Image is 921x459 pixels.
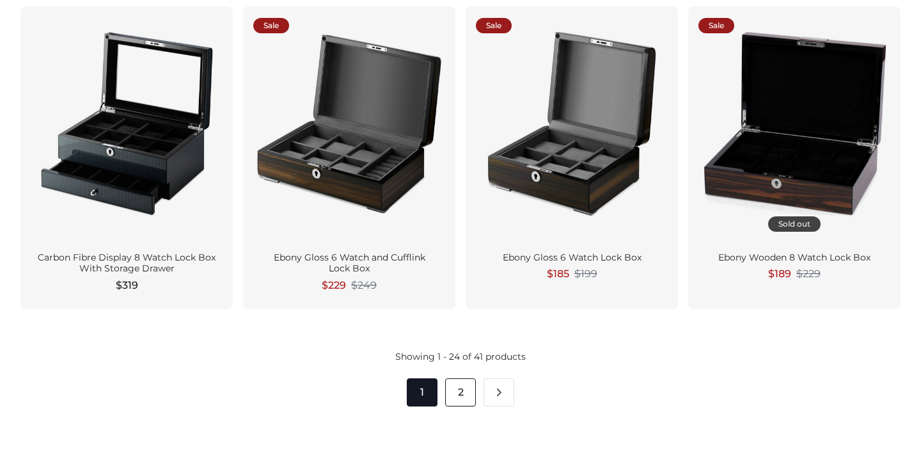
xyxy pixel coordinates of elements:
[574,268,597,280] span: $199
[243,6,455,309] a: Sale Ebony Gloss 6 Watch and Cufflink Lock Box $229 $249
[481,252,663,264] div: Ebony Gloss 6 Watch Lock Box
[253,18,289,33] div: Sale
[796,268,821,280] span: $229
[768,266,791,282] span: $189
[20,6,233,309] a: Carbon Fibre Display 8 Watch Lock Box With Storage Drawer $319
[322,278,346,293] span: $229
[20,350,901,363] div: Showing 1 - 24 of 41 products
[116,278,138,293] span: $319
[36,252,217,275] div: Carbon Fibre Display 8 Watch Lock Box With Storage Drawer
[466,6,678,309] a: Sale Ebony Gloss 6 Watch Lock Box $185 $199
[407,378,437,407] span: 1
[547,266,569,282] span: $185
[688,6,901,309] a: Sale Sold out Ebony Wooden 8 Watch Lock Box $189 $229
[445,378,476,407] a: 2
[476,18,512,33] div: Sale
[351,279,377,292] span: $249
[704,252,885,264] div: Ebony Wooden 8 Watch Lock Box
[258,252,440,275] div: Ebony Gloss 6 Watch and Cufflink Lock Box
[407,378,514,407] nav: Pagination
[698,18,734,33] div: Sale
